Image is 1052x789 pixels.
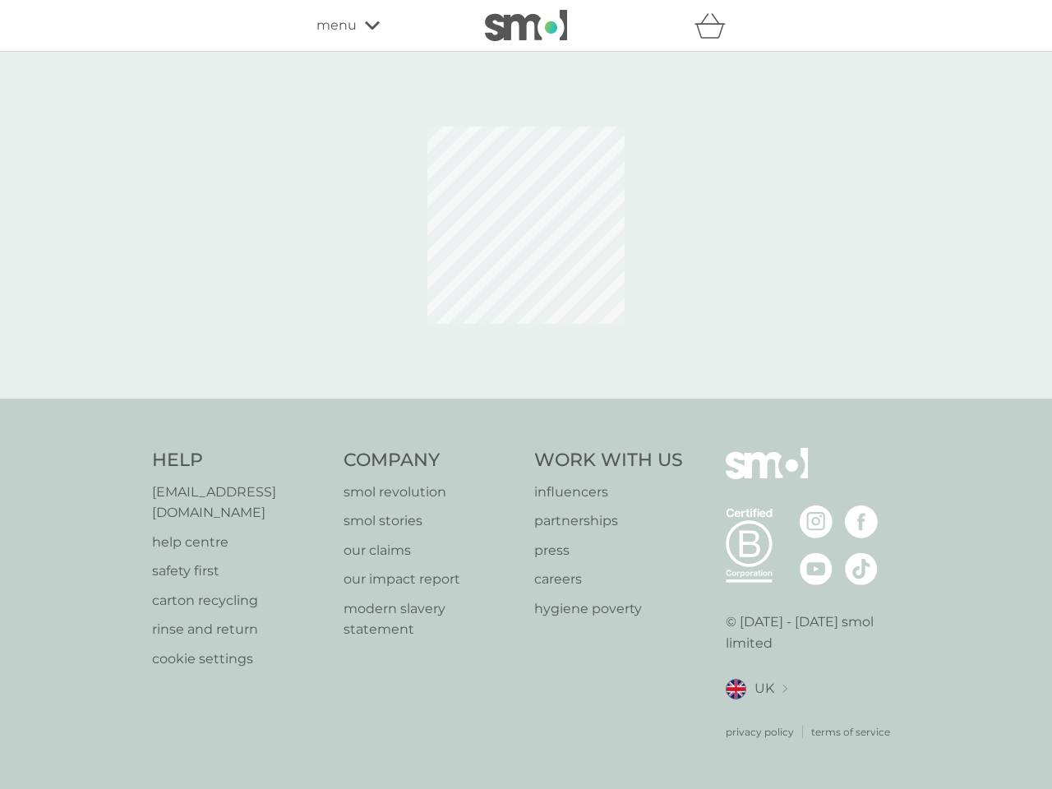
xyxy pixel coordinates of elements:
a: cookie settings [152,648,327,670]
span: menu [316,15,357,36]
img: visit the smol Youtube page [800,552,833,585]
h4: Company [344,448,519,473]
img: visit the smol Tiktok page [845,552,878,585]
a: privacy policy [726,724,794,740]
h4: Work With Us [534,448,683,473]
a: press [534,540,683,561]
h4: Help [152,448,327,473]
img: visit the smol Instagram page [800,505,833,538]
a: rinse and return [152,619,327,640]
div: basket [694,9,736,42]
a: our claims [344,540,519,561]
img: select a new location [782,685,787,694]
a: smol stories [344,510,519,532]
a: help centre [152,532,327,553]
img: smol [485,10,567,41]
a: terms of service [811,724,890,740]
a: influencers [534,482,683,503]
a: partnerships [534,510,683,532]
img: visit the smol Facebook page [845,505,878,538]
a: modern slavery statement [344,598,519,640]
a: [EMAIL_ADDRESS][DOMAIN_NAME] [152,482,327,524]
a: our impact report [344,569,519,590]
img: UK flag [726,679,746,699]
a: carton recycling [152,590,327,611]
a: careers [534,569,683,590]
a: hygiene poverty [534,598,683,620]
span: UK [754,678,774,699]
a: smol revolution [344,482,519,503]
a: safety first [152,561,327,582]
p: © [DATE] - [DATE] smol limited [726,611,901,653]
img: smol [726,448,808,504]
